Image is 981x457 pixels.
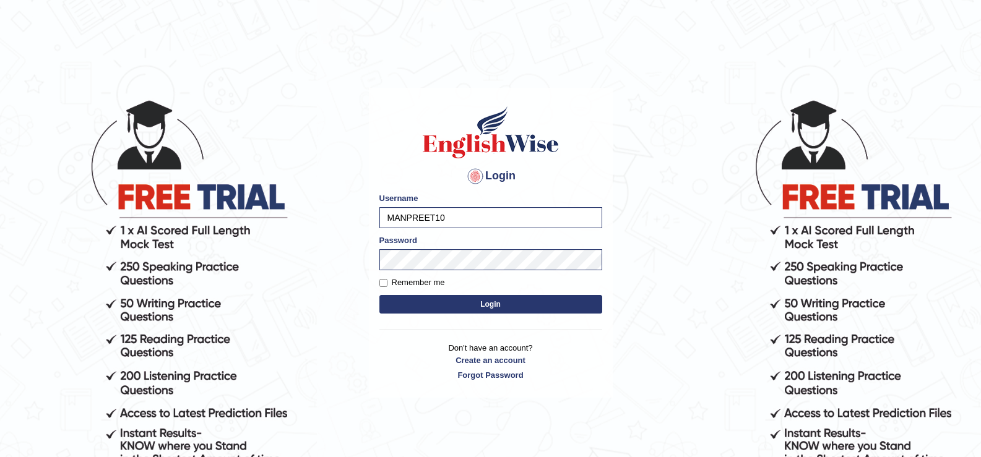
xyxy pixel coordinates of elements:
a: Forgot Password [379,369,602,381]
h4: Login [379,166,602,186]
input: Remember me [379,279,387,287]
a: Create an account [379,354,602,366]
button: Login [379,295,602,314]
label: Remember me [379,276,445,289]
img: Logo of English Wise sign in for intelligent practice with AI [420,105,561,160]
label: Password [379,234,417,246]
p: Don't have an account? [379,342,602,380]
label: Username [379,192,418,204]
